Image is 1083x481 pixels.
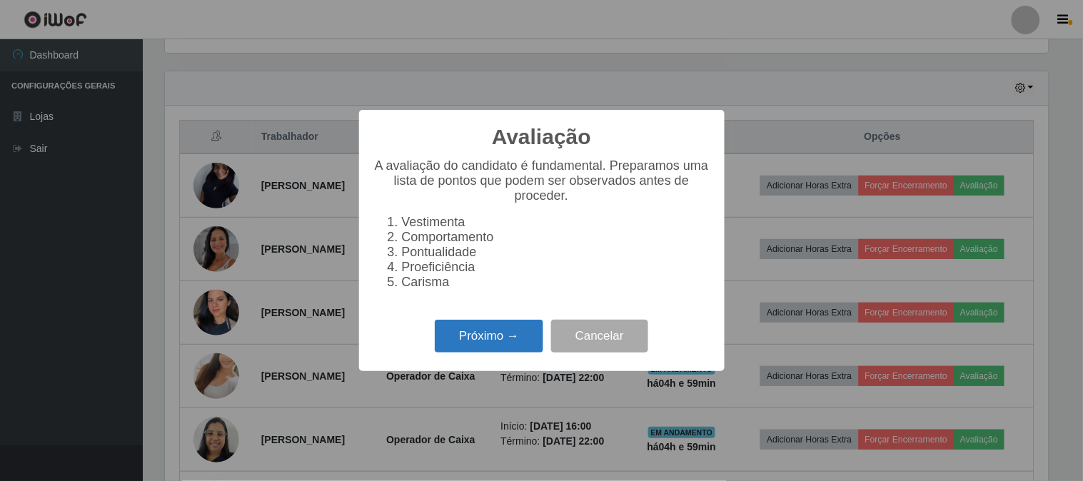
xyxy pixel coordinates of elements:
h2: Avaliação [492,124,591,150]
button: Próximo → [435,320,543,353]
button: Cancelar [551,320,648,353]
li: Vestimenta [402,215,710,230]
li: Comportamento [402,230,710,245]
li: Pontualidade [402,245,710,260]
li: Carisma [402,275,710,290]
p: A avaliação do candidato é fundamental. Preparamos uma lista de pontos que podem ser observados a... [373,158,710,203]
li: Proeficiência [402,260,710,275]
